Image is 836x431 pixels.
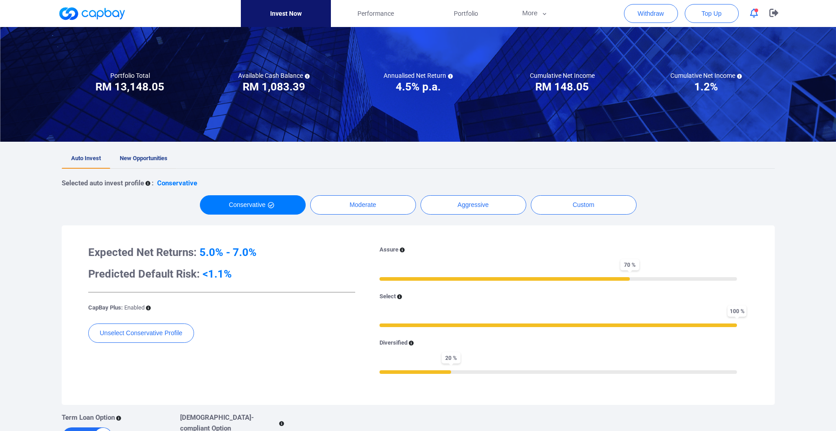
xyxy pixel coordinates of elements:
button: Conservative [200,195,306,215]
button: Aggressive [420,195,526,215]
span: 70 % [620,259,639,270]
h5: Cumulative Net Income [670,72,742,80]
button: Unselect Conservative Profile [88,323,194,343]
h3: RM 148.05 [535,80,589,94]
p: : [152,178,154,189]
button: Moderate [310,195,416,215]
span: 20 % [442,352,461,364]
span: <1.1% [203,268,232,280]
h5: Annualised Net Return [384,72,453,80]
p: Conservative [157,178,197,189]
h3: RM 13,148.05 [95,80,164,94]
h3: Expected Net Returns: [88,245,355,260]
span: Auto Invest [71,155,101,162]
h3: RM 1,083.39 [243,80,305,94]
p: Term Loan Option [62,412,115,423]
p: Diversified [380,338,407,348]
h5: Available Cash Balance [238,72,310,80]
span: Enabled [124,304,145,311]
p: Selected auto invest profile [62,178,144,189]
h3: 4.5% p.a. [396,80,441,94]
h3: 1.2% [694,80,718,94]
span: Performance [357,9,394,18]
span: New Opportunities [120,155,167,162]
button: Custom [531,195,637,215]
span: 100 % [728,305,746,317]
p: Select [380,292,396,301]
p: CapBay Plus: [88,303,145,313]
span: Top Up [701,9,721,18]
h3: Predicted Default Risk: [88,267,355,281]
span: Portfolio [454,9,478,18]
p: Assure [380,245,398,255]
button: Withdraw [624,4,678,23]
button: Top Up [685,4,739,23]
span: 5.0% - 7.0% [199,246,257,259]
h5: Cumulative Net Income [530,72,595,80]
h5: Portfolio Total [110,72,150,80]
